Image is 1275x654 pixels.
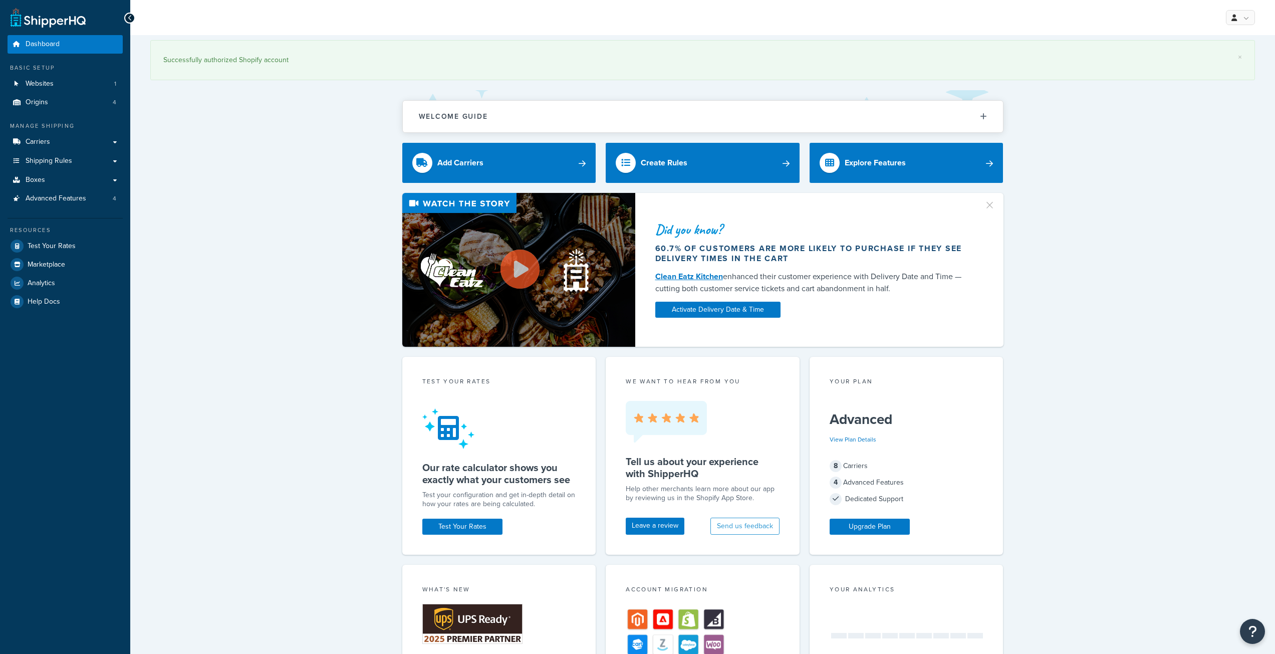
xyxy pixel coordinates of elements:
[830,411,983,427] h5: Advanced
[641,156,687,170] div: Create Rules
[437,156,483,170] div: Add Carriers
[8,133,123,151] a: Carriers
[28,279,55,288] span: Analytics
[163,53,1242,67] div: Successfully authorized Shopify account
[113,98,116,107] span: 4
[26,98,48,107] span: Origins
[8,75,123,93] li: Websites
[26,194,86,203] span: Advanced Features
[8,93,123,112] a: Origins4
[422,462,576,486] h5: Our rate calculator shows you exactly what your customers see
[655,223,972,237] div: Did you know?
[422,491,576,509] div: Test your configuration and get in-depth detail on how your rates are being calculated.
[422,519,502,535] a: Test Your Rates
[1240,619,1265,644] button: Open Resource Center
[810,143,1003,183] a: Explore Features
[626,377,780,386] p: we want to hear from you
[28,242,76,251] span: Test Your Rates
[402,193,635,347] img: Video thumbnail
[26,138,50,146] span: Carriers
[402,143,596,183] a: Add Carriers
[8,75,123,93] a: Websites1
[626,518,684,535] a: Leave a review
[113,194,116,203] span: 4
[419,113,488,120] h2: Welcome Guide
[606,143,800,183] a: Create Rules
[845,156,906,170] div: Explore Features
[8,274,123,292] a: Analytics
[403,101,1003,132] button: Welcome Guide
[830,476,983,490] div: Advanced Features
[8,237,123,255] a: Test Your Rates
[26,80,54,88] span: Websites
[626,585,780,596] div: Account Migration
[8,256,123,274] a: Marketplace
[28,298,60,306] span: Help Docs
[8,189,123,208] a: Advanced Features4
[830,459,983,473] div: Carriers
[26,40,60,49] span: Dashboard
[655,271,972,295] div: enhanced their customer experience with Delivery Date and Time — cutting both customer service ti...
[8,35,123,54] a: Dashboard
[655,302,781,318] a: Activate Delivery Date & Time
[8,226,123,235] div: Resources
[422,585,576,596] div: What's New
[8,152,123,170] a: Shipping Rules
[8,122,123,130] div: Manage Shipping
[830,435,876,444] a: View Plan Details
[830,477,842,489] span: 4
[8,93,123,112] li: Origins
[422,377,576,388] div: Test your rates
[710,518,780,535] button: Send us feedback
[114,80,116,88] span: 1
[26,176,45,184] span: Boxes
[830,460,842,472] span: 8
[1238,53,1242,61] a: ×
[626,485,780,503] p: Help other merchants learn more about our app by reviewing us in the Shopify App Store.
[8,293,123,311] a: Help Docs
[28,261,65,269] span: Marketplace
[626,456,780,480] h5: Tell us about your experience with ShipperHQ
[655,271,723,282] a: Clean Eatz Kitchen
[655,244,972,264] div: 60.7% of customers are more likely to purchase if they see delivery times in the cart
[8,189,123,208] li: Advanced Features
[830,377,983,388] div: Your Plan
[26,157,72,165] span: Shipping Rules
[830,492,983,506] div: Dedicated Support
[8,171,123,189] a: Boxes
[8,64,123,72] div: Basic Setup
[830,519,910,535] a: Upgrade Plan
[830,585,983,596] div: Your Analytics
